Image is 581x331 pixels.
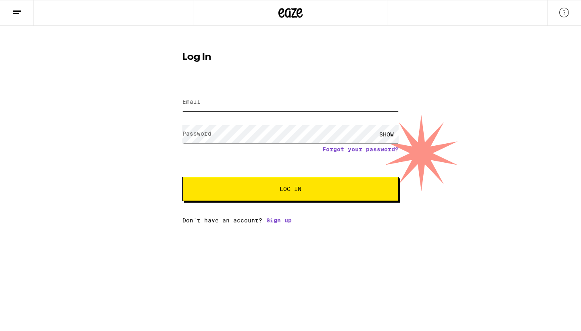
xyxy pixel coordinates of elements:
[182,98,201,105] label: Email
[374,125,399,143] div: SHOW
[322,146,399,153] a: Forgot your password?
[182,130,211,137] label: Password
[266,217,292,224] a: Sign up
[182,177,399,201] button: Log In
[182,217,399,224] div: Don't have an account?
[5,6,58,12] span: Hi. Need any help?
[182,93,399,111] input: Email
[280,186,301,192] span: Log In
[182,52,399,62] h1: Log In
